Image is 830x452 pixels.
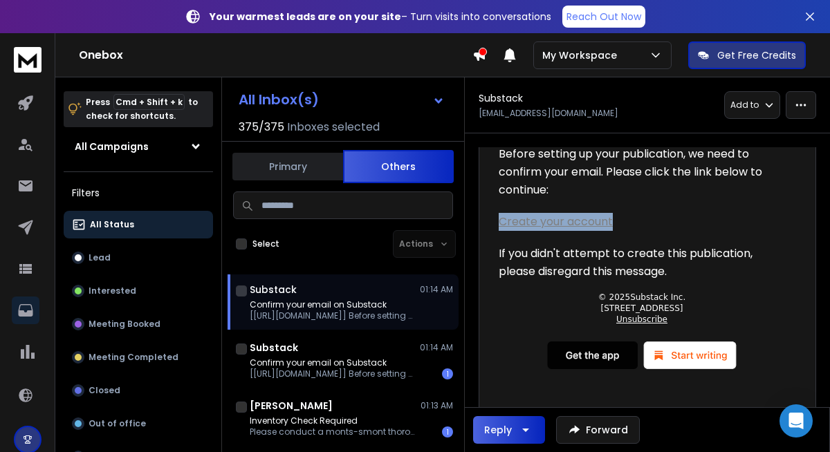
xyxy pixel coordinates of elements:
button: Meeting Booked [64,310,213,338]
button: Reply [473,416,545,444]
img: Get the app [547,341,638,369]
p: 01:13 AM [421,400,453,411]
h1: Substack [479,91,523,105]
h1: All Campaigns [75,140,149,153]
p: Press to check for shortcuts. [86,95,198,123]
p: [[URL][DOMAIN_NAME]] Before setting up your publication, [250,310,416,321]
button: Forward [556,416,640,444]
p: Get Free Credits [717,48,796,62]
p: All Status [90,219,134,230]
button: Meeting Completed [64,343,213,371]
p: 01:14 AM [420,284,453,295]
p: Inventory Check Required [250,415,416,426]
img: logo [14,47,41,73]
img: Start writing [643,341,737,369]
p: Closed [89,385,120,396]
button: Primary [232,151,343,182]
p: Before setting up your publication, we need to confirm your email. Please click the link below to... [499,145,785,199]
div: 1 [442,368,453,379]
p: 01:14 AM [420,342,453,353]
h1: Substack [250,341,298,355]
p: – Turn visits into conversations [210,10,551,23]
button: Interested [64,277,213,305]
label: Select [252,238,279,249]
p: Meeting Completed [89,352,178,363]
h3: Inboxes selected [287,119,380,135]
p: Confirm your email on Substack [250,299,416,310]
strong: Your warmest leads are on your site [210,10,401,23]
span: Cmd + Shift + k [113,94,185,110]
div: 1 [442,426,453,437]
a: Create your account [499,214,613,229]
p: Please conduct a monts-smont thorough [250,426,416,437]
div: Open Intercom Messenger [780,404,813,437]
p: [EMAIL_ADDRESS][DOMAIN_NAME] [479,108,618,119]
h1: Onebox [79,47,472,64]
span: Substack Inc. [630,292,685,302]
button: Out of office [64,410,213,437]
span: 375 / 375 [239,119,284,135]
h1: All Inbox(s) [239,93,319,106]
p: Confirm your email on Substack [250,357,416,368]
a: Unsubscribe [616,314,667,324]
button: Lead [64,244,213,272]
p: Meeting Booked [89,319,160,330]
p: Interested [89,285,136,296]
p: Add to [730,100,759,111]
button: All Status [64,211,213,238]
button: Get Free Credits [688,41,806,69]
p: Out of office [89,418,146,429]
p: [[URL][DOMAIN_NAME]] Before setting up your publication, [250,368,416,379]
p: Reach Out Now [566,10,641,23]
h1: Substack [250,283,297,296]
button: All Inbox(s) [228,86,456,113]
button: Others [343,150,454,183]
div: Reply [484,423,512,437]
button: All Campaigns [64,133,213,160]
p: If you didn't attempt to create this publication, please disregard this message. [499,245,785,281]
h3: Filters [64,183,213,203]
p: My Workspace [542,48,622,62]
button: Closed [64,377,213,404]
h1: [PERSON_NAME] [250,399,333,413]
a: Reach Out Now [562,6,645,28]
p: Lead [89,252,111,263]
p: © 2025 [STREET_ADDRESS] [499,292,785,325]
